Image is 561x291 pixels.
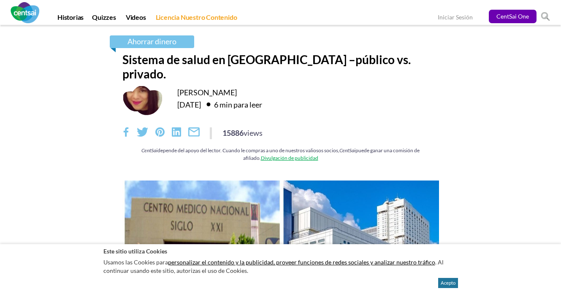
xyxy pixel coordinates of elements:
[141,148,157,154] em: CentSai
[110,35,194,48] a: Ahorrar dinero
[122,147,439,162] div: depende del apoyo del lector. Cuando le compras a uno de nuestros valiosos socios, puede ganar un...
[122,13,150,25] a: Videos
[53,13,88,25] a: Historias
[438,278,458,288] button: Acepto
[261,155,318,161] a: Divulgación de publicidad
[11,2,39,23] img: CentSai
[103,256,458,277] p: Usamos las Cookies para . Al continuar usando este sitio, autorizas el uso de Cookies.
[177,100,201,109] time: [DATE]
[438,13,473,22] a: Iniciar Sesión
[489,10,537,23] a: CentSai One
[244,128,263,137] span: views
[339,148,355,154] em: CentSai
[122,52,439,81] h1: Sistema de salud en [GEOGRAPHIC_DATA] –público vs. privado.
[88,13,120,25] a: Quizzes
[152,13,241,25] a: Licencia Nuestro Contenido
[177,88,237,97] a: [PERSON_NAME]
[222,127,263,138] div: 15886
[202,97,262,111] div: 6 min para leer
[103,247,458,255] h2: Este sitio utiliza Cookies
